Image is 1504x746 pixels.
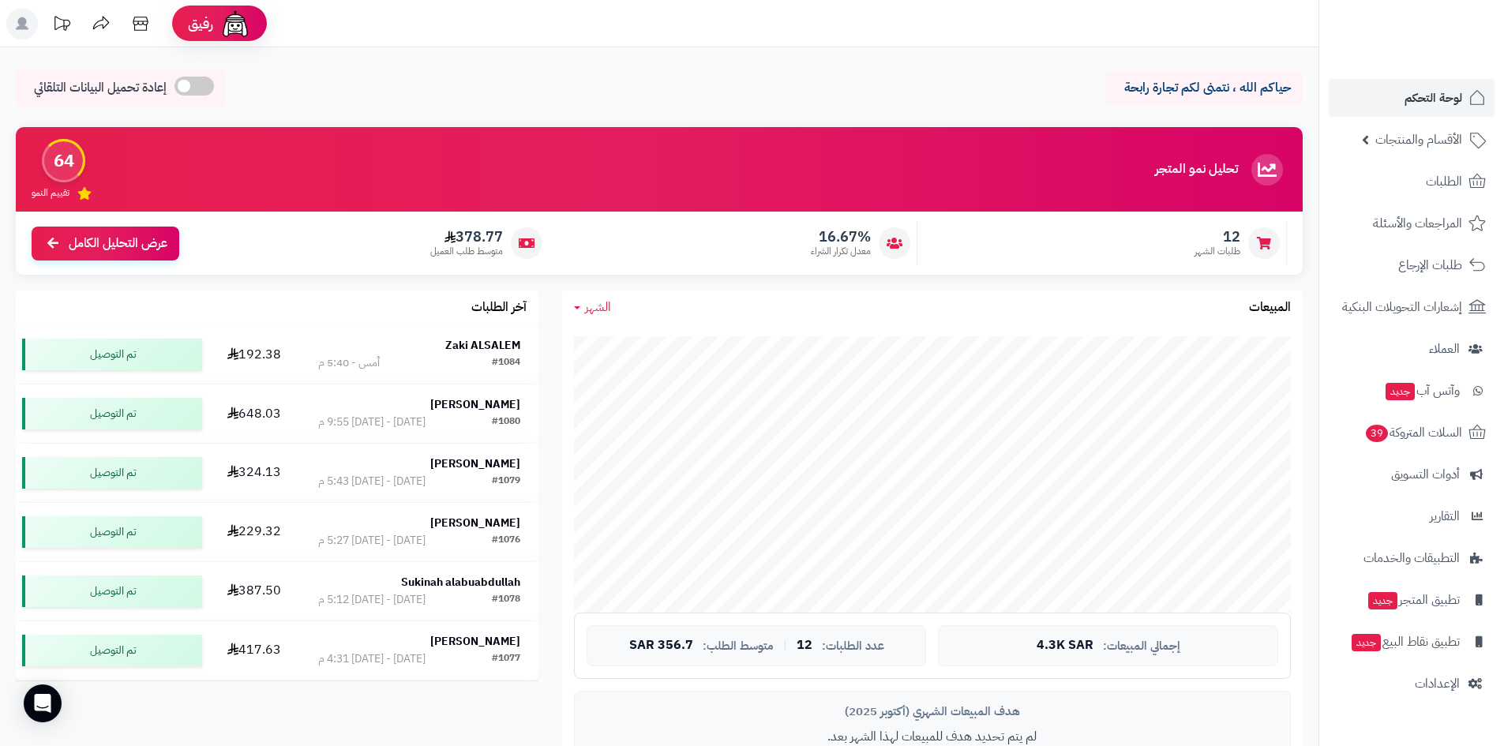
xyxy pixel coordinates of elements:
a: وآتس آبجديد [1329,372,1495,410]
p: لم يتم تحديد هدف للمبيعات لهذا الشهر بعد. [587,728,1278,746]
a: طلبات الإرجاع [1329,246,1495,284]
h3: آخر الطلبات [471,301,527,315]
div: #1076 [492,533,520,549]
span: جديد [1386,383,1415,400]
span: عدد الطلبات: [822,639,884,653]
div: تم التوصيل [22,575,202,607]
a: أدوات التسويق [1329,455,1495,493]
a: السلات المتروكة39 [1329,414,1495,452]
div: تم التوصيل [22,398,202,429]
img: logo-2.png [1397,39,1489,73]
strong: [PERSON_NAME] [430,396,520,413]
span: عرض التحليل الكامل [69,234,167,253]
span: لوحة التحكم [1405,87,1462,109]
span: طلبات الإرجاع [1398,254,1462,276]
div: [DATE] - [DATE] 9:55 م [318,414,426,430]
a: عرض التحليل الكامل [32,227,179,261]
span: 12 [797,639,812,653]
span: تقييم النمو [32,186,69,200]
span: جديد [1352,634,1381,651]
a: التطبيقات والخدمات [1329,539,1495,577]
a: إشعارات التحويلات البنكية [1329,288,1495,326]
div: #1078 [492,592,520,608]
img: ai-face.png [219,8,251,39]
span: التقارير [1430,505,1460,527]
strong: [PERSON_NAME] [430,515,520,531]
td: 324.13 [208,444,300,502]
div: #1077 [492,651,520,667]
td: 229.32 [208,503,300,561]
td: 387.50 [208,562,300,620]
div: تم التوصيل [22,457,202,489]
p: حياكم الله ، نتمنى لكم تجارة رابحة [1117,79,1291,97]
span: 378.77 [430,228,503,246]
span: الشهر [585,298,611,317]
span: 39 [1366,425,1388,442]
div: تم التوصيل [22,339,202,370]
div: تم التوصيل [22,635,202,666]
span: طلبات الشهر [1195,245,1240,258]
div: [DATE] - [DATE] 5:43 م [318,474,426,489]
div: أمس - 5:40 م [318,355,380,371]
td: 192.38 [208,325,300,384]
span: 16.67% [811,228,871,246]
a: تطبيق المتجرجديد [1329,581,1495,619]
span: | [783,639,787,651]
a: تحديثات المنصة [42,8,81,43]
span: وآتس آب [1384,380,1460,402]
strong: Zaki ALSALEM [445,337,520,354]
span: تطبيق نقاط البيع [1350,631,1460,653]
a: الشهر [574,298,611,317]
span: متوسط الطلب: [703,639,774,653]
a: الطلبات [1329,163,1495,201]
a: الإعدادات [1329,665,1495,703]
span: إشعارات التحويلات البنكية [1342,296,1462,318]
span: جديد [1368,592,1397,609]
a: لوحة التحكم [1329,79,1495,117]
span: إجمالي المبيعات: [1103,639,1180,653]
span: الأقسام والمنتجات [1375,129,1462,151]
span: تطبيق المتجر [1367,589,1460,611]
span: العملاء [1429,338,1460,360]
span: متوسط طلب العميل [430,245,503,258]
span: التطبيقات والخدمات [1363,547,1460,569]
td: 648.03 [208,384,300,443]
strong: Sukinah alabuabdullah [401,574,520,590]
a: المراجعات والأسئلة [1329,204,1495,242]
div: [DATE] - [DATE] 4:31 م [318,651,426,667]
span: 356.7 SAR [629,639,693,653]
div: هدف المبيعات الشهري (أكتوبر 2025) [587,703,1278,720]
span: الطلبات [1426,171,1462,193]
strong: [PERSON_NAME] [430,633,520,650]
div: Open Intercom Messenger [24,684,62,722]
h3: تحليل نمو المتجر [1155,163,1238,177]
a: العملاء [1329,330,1495,368]
strong: [PERSON_NAME] [430,455,520,472]
div: #1080 [492,414,520,430]
span: الإعدادات [1415,673,1460,695]
span: رفيق [188,14,213,33]
a: التقارير [1329,497,1495,535]
span: المراجعات والأسئلة [1373,212,1462,234]
span: إعادة تحميل البيانات التلقائي [34,79,167,97]
div: [DATE] - [DATE] 5:27 م [318,533,426,549]
div: #1084 [492,355,520,371]
span: 4.3K SAR [1037,639,1093,653]
div: [DATE] - [DATE] 5:12 م [318,592,426,608]
div: تم التوصيل [22,516,202,548]
div: #1079 [492,474,520,489]
span: 12 [1195,228,1240,246]
td: 417.63 [208,621,300,680]
span: معدل تكرار الشراء [811,245,871,258]
span: أدوات التسويق [1391,463,1460,485]
h3: المبيعات [1249,301,1291,315]
a: تطبيق نقاط البيعجديد [1329,623,1495,661]
span: السلات المتروكة [1364,422,1462,444]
